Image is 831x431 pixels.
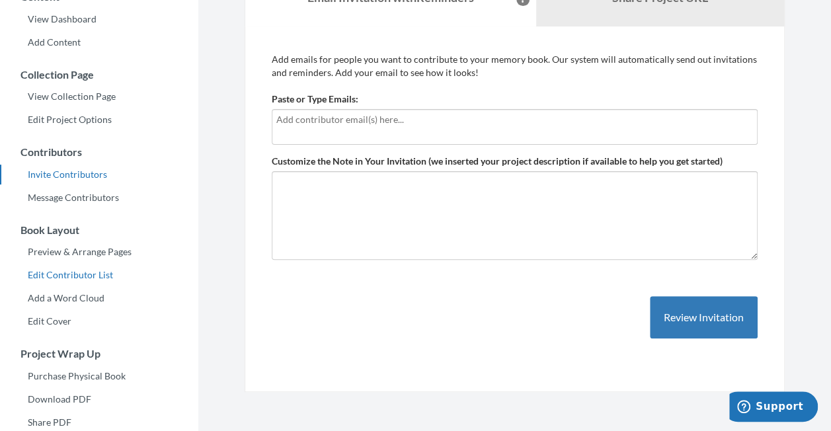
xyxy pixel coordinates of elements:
h3: Book Layout [1,224,198,236]
label: Customize the Note in Your Invitation (we inserted your project description if available to help ... [272,155,723,168]
iframe: Opens a widget where you can chat to one of our agents [729,391,818,424]
label: Paste or Type Emails: [272,93,358,106]
button: Review Invitation [650,296,758,339]
h3: Contributors [1,146,198,158]
p: Add emails for people you want to contribute to your memory book. Our system will automatically s... [272,53,758,79]
input: Add contributor email(s) here... [276,112,753,127]
h3: Collection Page [1,69,198,81]
h3: Project Wrap Up [1,348,198,360]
